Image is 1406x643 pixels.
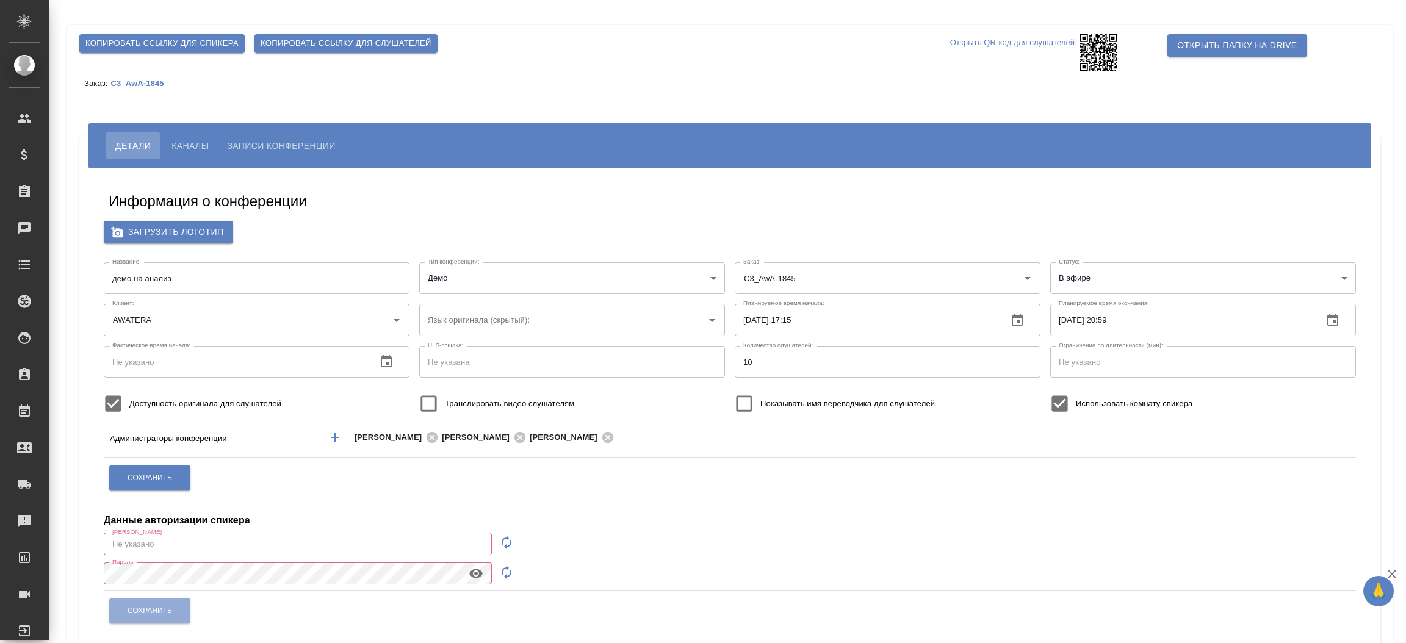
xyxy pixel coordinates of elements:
h4: Данные авторизации спикера [104,513,250,528]
button: Копировать ссылку для слушателей [254,34,438,53]
button: Open [1019,270,1036,287]
span: Показывать имя переводчика для слушателей [760,398,935,410]
input: Не указано [1050,346,1356,378]
span: Сохранить [128,473,172,483]
span: [PERSON_NAME] [442,431,517,444]
span: Загрузить логотип [114,225,223,240]
div: [PERSON_NAME] [355,429,442,445]
a: C3_AwA-1845 [110,78,173,88]
span: Использовать комнату спикера [1076,398,1192,410]
input: Не указана [419,346,725,378]
span: Каналы [171,138,209,153]
span: Транслировать видео слушателям [445,398,574,410]
input: Не указано [735,304,998,336]
div: В эфире [1050,262,1356,294]
span: Детали [115,138,151,153]
span: Копировать ссылку для слушателей [261,37,431,51]
button: Open [1240,436,1242,439]
div: Демо [419,262,725,294]
div: [PERSON_NAME] [442,429,530,445]
button: Добавить менеджера [320,423,350,452]
button: Открыть папку на Drive [1167,34,1307,57]
input: Не указан [104,262,409,294]
span: 🙏 [1368,578,1389,604]
span: Открыть папку на Drive [1177,38,1297,53]
button: Open [388,312,405,329]
button: Копировать ссылку для спикера [79,34,245,53]
button: Open [704,312,721,329]
button: 🙏 [1363,576,1394,606]
input: Не указано [104,533,492,555]
button: Сохранить [109,465,190,490]
input: Не указано [104,346,367,378]
span: Доступность оригинала для слушателей [129,398,281,410]
span: Копировать ссылку для спикера [85,37,239,51]
p: C3_AwA-1845 [110,79,173,88]
span: Записи конференции [227,138,335,153]
p: Открыть QR-код для слушателей: [950,34,1077,71]
p: Заказ: [84,79,110,88]
div: [PERSON_NAME] [530,429,618,445]
span: [PERSON_NAME] [530,431,605,444]
input: Не указано [735,346,1040,378]
span: [PERSON_NAME] [355,431,430,444]
label: Загрузить логотип [104,221,233,243]
h5: Информация о конференции [109,192,307,211]
p: Администраторы конференции [110,433,317,445]
input: Не указано [1050,304,1313,336]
